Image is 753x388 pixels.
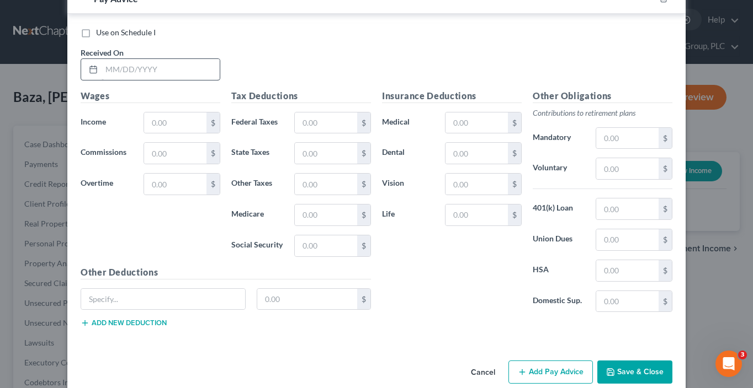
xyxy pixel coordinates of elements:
[533,107,672,118] p: Contributions to retirement plans
[527,158,590,180] label: Voluntary
[226,204,289,226] label: Medicare
[596,260,659,281] input: 0.00
[144,112,206,133] input: 0.00
[357,174,370,195] div: $
[295,143,357,164] input: 0.00
[206,174,220,195] div: $
[376,173,439,195] label: Vision
[206,143,220,164] div: $
[376,142,439,164] label: Dental
[231,89,371,103] h5: Tax Deductions
[527,198,590,220] label: 401(k) Loan
[596,128,659,149] input: 0.00
[508,143,521,164] div: $
[659,158,672,179] div: $
[81,89,220,103] h5: Wages
[357,112,370,133] div: $
[257,289,358,310] input: 0.00
[659,198,672,219] div: $
[527,290,590,312] label: Domestic Sup.
[81,319,167,327] button: Add new deduction
[527,229,590,251] label: Union Dues
[596,198,659,219] input: 0.00
[738,351,747,359] span: 3
[382,89,522,103] h5: Insurance Deductions
[376,204,439,226] label: Life
[508,204,521,225] div: $
[715,351,742,377] iframe: Intercom live chat
[75,142,138,164] label: Commissions
[446,143,508,164] input: 0.00
[597,360,672,384] button: Save & Close
[357,289,370,310] div: $
[226,235,289,257] label: Social Security
[81,289,245,310] input: Specify...
[81,266,371,279] h5: Other Deductions
[357,235,370,256] div: $
[144,174,206,195] input: 0.00
[357,143,370,164] div: $
[75,173,138,195] label: Overtime
[596,229,659,250] input: 0.00
[81,117,106,126] span: Income
[81,48,124,57] span: Received On
[596,291,659,312] input: 0.00
[659,260,672,281] div: $
[102,59,220,80] input: MM/DD/YYYY
[508,112,521,133] div: $
[357,204,370,225] div: $
[96,28,156,37] span: Use on Schedule I
[446,204,508,225] input: 0.00
[533,89,672,103] h5: Other Obligations
[508,174,521,195] div: $
[596,158,659,179] input: 0.00
[295,174,357,195] input: 0.00
[226,112,289,134] label: Federal Taxes
[659,128,672,149] div: $
[659,291,672,312] div: $
[295,204,357,225] input: 0.00
[206,112,220,133] div: $
[295,235,357,256] input: 0.00
[446,112,508,133] input: 0.00
[446,174,508,195] input: 0.00
[226,173,289,195] label: Other Taxes
[295,112,357,133] input: 0.00
[508,360,593,384] button: Add Pay Advice
[226,142,289,164] label: State Taxes
[527,127,590,149] label: Mandatory
[144,143,206,164] input: 0.00
[462,362,504,384] button: Cancel
[659,229,672,250] div: $
[376,112,439,134] label: Medical
[527,260,590,282] label: HSA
